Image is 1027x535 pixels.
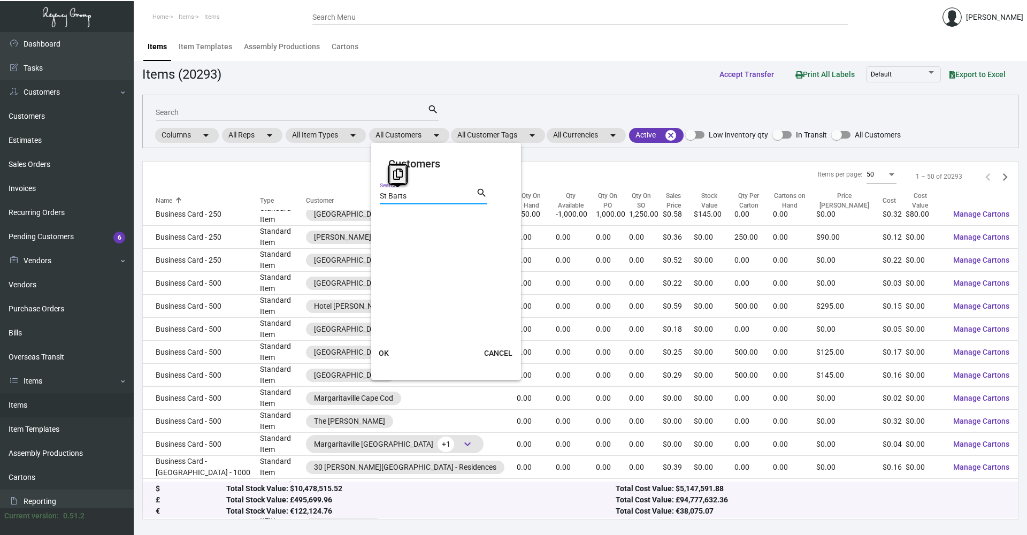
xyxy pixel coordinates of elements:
span: CANCEL [484,349,512,357]
div: 0.51.2 [63,510,85,522]
mat-icon: search [476,187,487,200]
mat-card-title: Customers [388,156,504,172]
i: Copy [393,169,403,180]
button: OK [367,343,401,363]
div: Current version: [4,510,59,522]
button: CANCEL [476,343,521,363]
span: OK [379,349,389,357]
